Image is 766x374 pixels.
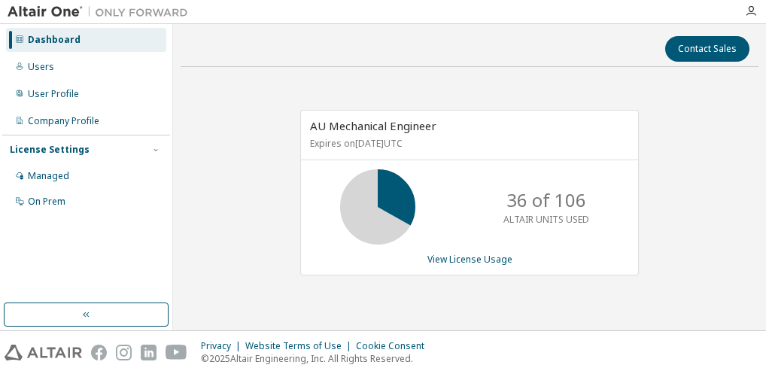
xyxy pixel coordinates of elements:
div: Managed [28,170,69,182]
a: View License Usage [427,253,512,266]
div: Dashboard [28,34,81,46]
img: youtube.svg [166,345,187,360]
p: Expires on [DATE] UTC [310,137,625,150]
p: ALTAIR UNITS USED [503,213,589,226]
div: Cookie Consent [356,340,433,352]
img: facebook.svg [91,345,107,360]
img: altair_logo.svg [5,345,82,360]
p: © 2025 Altair Engineering, Inc. All Rights Reserved. [201,352,433,365]
img: linkedin.svg [141,345,157,360]
p: 36 of 106 [506,187,586,213]
div: Company Profile [28,115,99,127]
div: Users [28,61,54,73]
img: Altair One [8,5,196,20]
img: instagram.svg [116,345,132,360]
div: Website Terms of Use [245,340,356,352]
div: Privacy [201,340,245,352]
button: Contact Sales [665,36,749,62]
span: AU Mechanical Engineer [310,118,436,133]
div: On Prem [28,196,65,208]
div: License Settings [10,144,90,156]
div: User Profile [28,88,79,100]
